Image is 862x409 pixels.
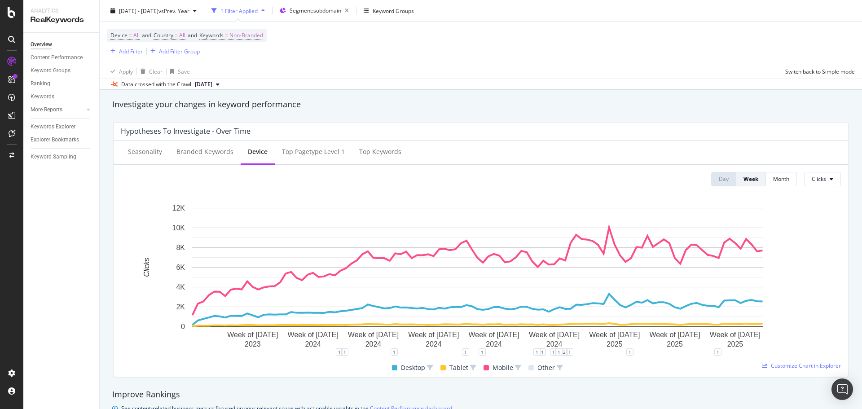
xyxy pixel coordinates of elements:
div: Explorer Bookmarks [31,135,79,145]
div: Investigate your changes in keyword performance [112,99,849,110]
div: Apply [119,67,133,75]
button: Month [766,172,797,186]
text: 8K [176,244,185,251]
text: 2024 [546,340,563,348]
div: Top Keywords [359,147,401,156]
text: Week of [DATE] [529,331,580,339]
span: Segment: subdomain [290,7,341,14]
div: Analytics [31,7,92,15]
text: 2024 [486,340,502,348]
button: Segment:subdomain [276,4,352,18]
div: 1 [626,348,633,356]
div: 1 [533,348,541,356]
button: Add Filter Group [147,46,200,57]
text: 2025 [667,340,683,348]
span: Customize Chart in Explorer [771,362,841,369]
div: Data crossed with the Crawl [121,80,191,88]
a: Keywords [31,92,93,101]
div: Keyword Groups [373,7,414,14]
text: 2024 [426,340,442,348]
div: Seasonality [128,147,162,156]
a: Ranking [31,79,93,88]
span: Other [537,362,555,373]
text: Clicks [143,258,150,277]
div: 1 [714,348,721,356]
text: 0 [181,323,185,330]
svg: A chart. [121,203,834,352]
span: Keywords [199,31,224,39]
div: 2 [561,348,568,356]
a: Content Performance [31,53,93,62]
span: vs Prev. Year [158,7,189,14]
a: Explorer Bookmarks [31,135,93,145]
text: Week of [DATE] [589,331,640,339]
div: Keyword Groups [31,66,70,75]
div: Keywords Explorer [31,122,75,132]
text: Week of [DATE] [227,331,278,339]
div: Switch back to Simple mode [785,67,855,75]
div: Branded Keywords [176,147,233,156]
div: Improve Rankings [112,389,849,400]
div: 1 [479,348,486,356]
text: 12K [172,204,185,212]
text: 4K [176,283,185,291]
div: Keywords [31,92,54,101]
a: Keywords Explorer [31,122,93,132]
div: Top pagetype Level 1 [282,147,345,156]
span: All [133,29,140,42]
button: Week [736,172,766,186]
span: = [225,31,228,39]
div: Content Performance [31,53,83,62]
text: Week of [DATE] [408,331,459,339]
span: = [175,31,178,39]
a: Keyword Groups [31,66,93,75]
div: Month [773,175,789,183]
div: 1 [539,348,546,356]
button: Save [167,64,190,79]
div: Hypotheses to Investigate - Over Time [121,127,251,136]
button: Clicks [804,172,841,186]
span: Device [110,31,128,39]
a: Overview [31,40,93,49]
span: Non-Branded [229,29,263,42]
div: More Reports [31,105,62,114]
text: 2024 [365,340,382,348]
a: More Reports [31,105,84,114]
div: RealKeywords [31,15,92,25]
span: [DATE] - [DATE] [119,7,158,14]
div: Day [719,175,729,183]
span: = [129,31,132,39]
div: 1 [336,348,343,356]
text: 10K [172,224,185,232]
button: Keyword Groups [360,4,418,18]
div: 1 [462,348,469,356]
text: 2023 [245,340,261,348]
div: Clear [149,67,163,75]
text: Week of [DATE] [710,331,761,339]
div: Add Filter [119,47,143,55]
div: Overview [31,40,52,49]
span: and [188,31,197,39]
div: Week [743,175,758,183]
text: 2024 [305,340,321,348]
text: 2025 [607,340,623,348]
a: Keyword Sampling [31,152,93,162]
span: Mobile [493,362,513,373]
button: Day [711,172,736,186]
button: Apply [107,64,133,79]
text: 2K [176,303,185,311]
div: 1 Filter Applied [220,7,258,14]
text: 6K [176,264,185,271]
text: Week of [DATE] [650,331,700,339]
span: Desktop [401,362,425,373]
button: Add Filter [107,46,143,57]
button: Switch back to Simple mode [782,64,855,79]
span: 2025 Aug. 25th [195,80,212,88]
div: 1 [341,348,348,356]
span: All [179,29,185,42]
span: Country [154,31,173,39]
span: and [142,31,151,39]
div: 1 [391,348,398,356]
text: Week of [DATE] [469,331,519,339]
